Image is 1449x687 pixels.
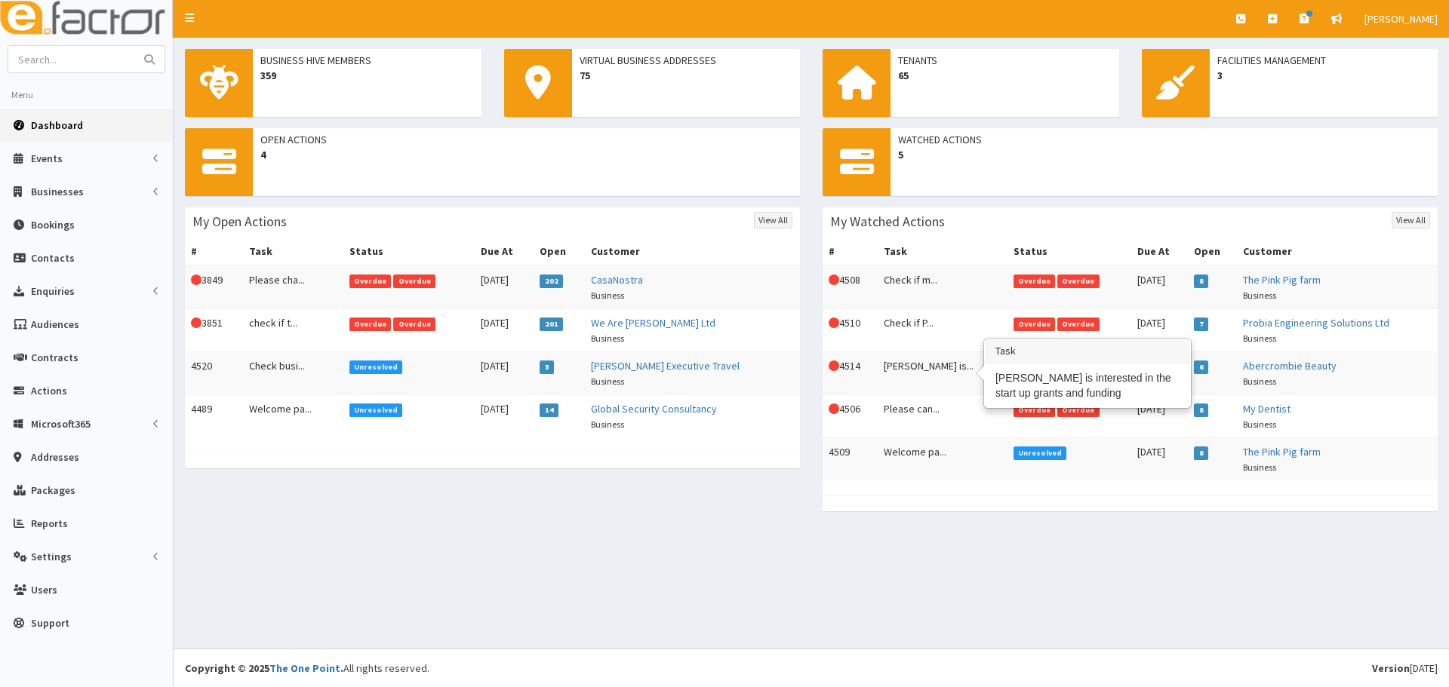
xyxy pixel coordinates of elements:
[878,238,1007,265] th: Task
[349,317,392,331] span: Overdue
[823,265,878,309] td: 4508
[591,316,715,330] a: We Are [PERSON_NAME] Ltd
[393,317,435,331] span: Overdue
[591,402,717,416] a: Global Security Consultancy
[1243,402,1291,416] a: My Dentist
[31,152,63,165] span: Events
[475,395,534,438] td: [DATE]
[31,284,75,298] span: Enquiries
[1217,68,1431,83] span: 3
[1194,360,1208,374] span: 6
[1057,274,1100,288] span: Overdue
[985,363,1190,407] div: [PERSON_NAME] is interested in the start up grants and funding
[31,417,91,431] span: Microsoft365
[31,583,57,597] span: Users
[829,317,839,328] i: This Action is overdue!
[898,68,1112,83] span: 65
[585,238,800,265] th: Customer
[260,147,792,162] span: 4
[1243,273,1321,287] a: The Pink Pig farm
[349,360,403,374] span: Unresolved
[1372,661,1438,676] div: [DATE]
[1364,12,1438,26] span: [PERSON_NAME]
[31,185,84,198] span: Businesses
[260,68,474,83] span: 359
[243,352,343,395] td: Check busi...
[1243,376,1276,387] small: Business
[185,265,243,309] td: 3849
[591,273,643,287] a: CasaNostra
[878,395,1007,438] td: Please can...
[31,251,75,265] span: Contacts
[1014,446,1067,460] span: Unresolved
[343,238,475,265] th: Status
[898,147,1430,162] span: 5
[540,317,563,331] span: 201
[898,132,1430,147] span: Watched Actions
[243,238,343,265] th: Task
[1131,309,1188,352] td: [DATE]
[192,215,287,228] h3: My Open Actions
[591,290,624,301] small: Business
[243,395,343,438] td: Welcome pa...
[475,238,534,265] th: Due At
[1057,317,1100,331] span: Overdue
[540,360,554,374] span: 5
[829,360,839,371] i: This Action is overdue!
[898,53,1112,68] span: Tenants
[1014,274,1056,288] span: Overdue
[1008,238,1132,265] th: Status
[823,395,878,438] td: 4506
[1243,359,1337,373] a: Abercrombie Beauty
[754,212,792,228] a: View All
[185,395,243,438] td: 4489
[185,661,343,675] strong: Copyright © 2025 .
[1057,403,1100,417] span: Overdue
[580,53,793,68] span: Virtual Business Addresses
[191,274,202,285] i: This Action is overdue!
[31,351,78,364] span: Contracts
[31,317,79,331] span: Audiences
[1194,317,1208,331] span: 7
[475,352,534,395] td: [DATE]
[349,274,392,288] span: Overdue
[1188,238,1237,265] th: Open
[1014,403,1056,417] span: Overdue
[260,53,474,68] span: Business Hive Members
[591,359,740,373] a: [PERSON_NAME] Executive Travel
[31,550,72,563] span: Settings
[269,661,340,675] a: The One Point
[878,309,1007,352] td: Check if P...
[1194,403,1208,417] span: 8
[823,309,878,352] td: 4510
[823,238,878,265] th: #
[8,46,135,72] input: Search...
[534,238,585,265] th: Open
[185,352,243,395] td: 4520
[185,238,243,265] th: #
[823,438,878,481] td: 4509
[830,215,945,228] h3: My Watched Actions
[31,483,75,497] span: Packages
[540,274,563,288] span: 202
[31,450,79,464] span: Addresses
[243,309,343,352] td: check if t...
[1243,445,1321,459] a: The Pink Pig farm
[31,384,67,397] span: Actions
[1243,290,1276,301] small: Business
[1131,438,1188,481] td: [DATE]
[393,274,435,288] span: Overdue
[829,274,839,285] i: This Action is overdue!
[31,118,83,132] span: Dashboard
[1243,462,1276,473] small: Business
[1014,317,1056,331] span: Overdue
[1243,419,1276,430] small: Business
[591,376,624,387] small: Business
[475,309,534,352] td: [DATE]
[823,352,878,395] td: 4514
[243,265,343,309] td: Please cha...
[1372,661,1410,675] b: Version
[1194,446,1208,460] span: 8
[1131,238,1188,265] th: Due At
[260,132,792,147] span: Open Actions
